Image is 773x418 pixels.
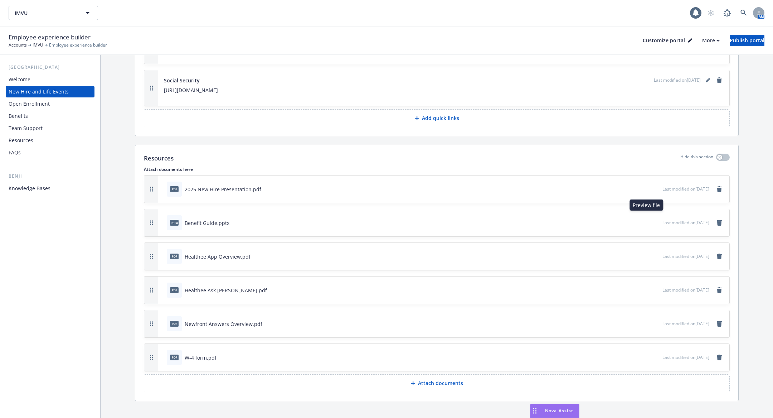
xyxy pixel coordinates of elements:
[9,183,50,194] div: Knowledge Bases
[6,86,94,97] a: New Hire and Life Events
[642,219,647,227] button: download file
[170,321,179,326] span: pdf
[662,287,709,293] span: Last modified on [DATE]
[694,35,728,46] button: More
[662,186,709,192] span: Last modified on [DATE]
[715,218,724,227] a: remove
[144,109,730,127] button: Add quick links
[530,404,579,418] button: Nova Assist
[715,286,724,294] a: remove
[33,42,43,48] a: IMVU
[15,9,77,17] span: IMVU
[185,253,251,260] div: Healthee App Overview.pdf
[653,253,660,260] button: preview file
[144,166,730,172] p: Attach documents here
[9,147,21,158] div: FAQs
[730,35,764,46] button: Publish portal
[6,173,94,180] div: Benji
[170,287,179,293] span: pdf
[6,135,94,146] a: Resources
[545,408,573,414] span: Nova Assist
[6,147,94,158] a: FAQs
[715,252,724,261] a: remove
[6,64,94,71] div: [GEOGRAPHIC_DATA]
[49,42,107,48] span: Employee experience builder
[422,115,459,122] p: Add quick links
[680,154,713,163] p: Hide this section
[144,154,174,163] p: Resources
[144,374,730,392] button: Attach documents
[418,380,463,387] p: Attach documents
[185,186,261,193] div: 2025 New Hire Presentation.pdf
[715,76,724,85] a: remove
[9,33,91,42] span: Employee experience builder
[170,355,179,360] span: pdf
[170,254,179,259] span: pdf
[6,74,94,85] a: Welcome
[662,253,709,259] span: Last modified on [DATE]
[170,186,179,192] span: pdf
[704,6,718,20] a: Start snowing
[6,122,94,134] a: Team Support
[642,354,647,361] button: download file
[185,320,262,328] div: Newfront Answers Overview.pdf
[736,6,751,20] a: Search
[715,353,724,362] a: remove
[662,321,709,327] span: Last modified on [DATE]
[170,220,179,225] span: pptx
[9,42,27,48] a: Accounts
[9,6,98,20] button: IMVU
[653,219,660,227] button: preview file
[9,135,33,146] div: Resources
[642,253,647,260] button: download file
[702,35,720,46] div: More
[653,320,660,328] button: preview file
[662,354,709,360] span: Last modified on [DATE]
[715,319,724,328] a: remove
[9,74,30,85] div: Welcome
[720,6,734,20] a: Report a Bug
[662,220,709,226] span: Last modified on [DATE]
[164,86,724,95] p: [URL][DOMAIN_NAME]
[9,110,28,122] div: Benefits
[643,35,692,46] button: Customize portal
[642,320,647,328] button: download file
[164,77,200,84] span: Social Security
[642,287,647,294] button: download file
[6,110,94,122] a: Benefits
[715,185,724,193] a: remove
[653,287,660,294] button: preview file
[185,219,229,227] div: Benefit Guide.pptx
[6,183,94,194] a: Knowledge Bases
[654,77,701,83] span: Last modified on [DATE]
[9,122,43,134] div: Team Support
[530,404,539,418] div: Drag to move
[653,354,660,361] button: preview file
[9,86,69,97] div: New Hire and Life Events
[6,98,94,110] a: Open Enrollment
[642,186,647,193] button: download file
[9,98,50,110] div: Open Enrollment
[185,287,267,294] div: Healthee Ask [PERSON_NAME].pdf
[653,186,660,193] button: preview file
[185,354,217,361] div: W-4 form.pdf
[704,76,712,85] a: editPencil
